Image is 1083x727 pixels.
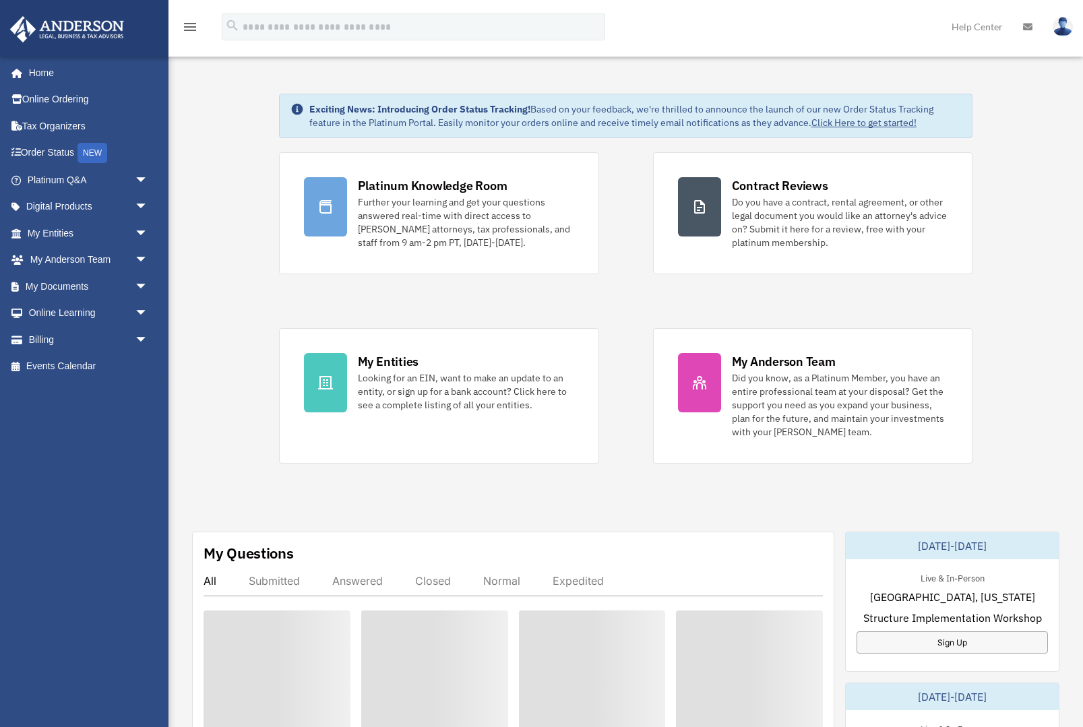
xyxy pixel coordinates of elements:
[182,19,198,35] i: menu
[358,195,574,249] div: Further your learning and get your questions answered real-time with direct access to [PERSON_NAM...
[358,177,507,194] div: Platinum Knowledge Room
[846,532,1059,559] div: [DATE]-[DATE]
[9,300,168,327] a: Online Learningarrow_drop_down
[415,574,451,588] div: Closed
[910,570,995,584] div: Live & In-Person
[732,195,948,249] div: Do you have a contract, rental agreement, or other legal document you would like an attorney's ad...
[332,574,383,588] div: Answered
[653,152,973,274] a: Contract Reviews Do you have a contract, rental agreement, or other legal document you would like...
[732,371,948,439] div: Did you know, as a Platinum Member, you have an entire professional team at your disposal? Get th...
[358,371,574,412] div: Looking for an EIN, want to make an update to an entity, or sign up for a bank account? Click her...
[732,177,828,194] div: Contract Reviews
[857,631,1048,654] a: Sign Up
[1053,17,1073,36] img: User Pic
[9,59,162,86] a: Home
[309,102,962,129] div: Based on your feedback, we're thrilled to announce the launch of our new Order Status Tracking fe...
[846,683,1059,710] div: [DATE]-[DATE]
[204,543,294,563] div: My Questions
[483,574,520,588] div: Normal
[225,18,240,33] i: search
[358,353,419,370] div: My Entities
[732,353,836,370] div: My Anderson Team
[135,326,162,354] span: arrow_drop_down
[135,247,162,274] span: arrow_drop_down
[870,589,1035,605] span: [GEOGRAPHIC_DATA], [US_STATE]
[553,574,604,588] div: Expedited
[863,610,1042,626] span: Structure Implementation Workshop
[204,574,216,588] div: All
[279,328,599,464] a: My Entities Looking for an EIN, want to make an update to an entity, or sign up for a bank accoun...
[135,300,162,327] span: arrow_drop_down
[9,247,168,274] a: My Anderson Teamarrow_drop_down
[9,139,168,167] a: Order StatusNEW
[9,273,168,300] a: My Documentsarrow_drop_down
[6,16,128,42] img: Anderson Advisors Platinum Portal
[9,193,168,220] a: Digital Productsarrow_drop_down
[78,143,107,163] div: NEW
[279,152,599,274] a: Platinum Knowledge Room Further your learning and get your questions answered real-time with dire...
[135,193,162,221] span: arrow_drop_down
[135,220,162,247] span: arrow_drop_down
[135,166,162,194] span: arrow_drop_down
[9,86,168,113] a: Online Ordering
[9,113,168,139] a: Tax Organizers
[9,326,168,353] a: Billingarrow_drop_down
[811,117,917,129] a: Click Here to get started!
[9,353,168,380] a: Events Calendar
[653,328,973,464] a: My Anderson Team Did you know, as a Platinum Member, you have an entire professional team at your...
[9,166,168,193] a: Platinum Q&Aarrow_drop_down
[182,24,198,35] a: menu
[135,273,162,301] span: arrow_drop_down
[309,103,530,115] strong: Exciting News: Introducing Order Status Tracking!
[9,220,168,247] a: My Entitiesarrow_drop_down
[249,574,300,588] div: Submitted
